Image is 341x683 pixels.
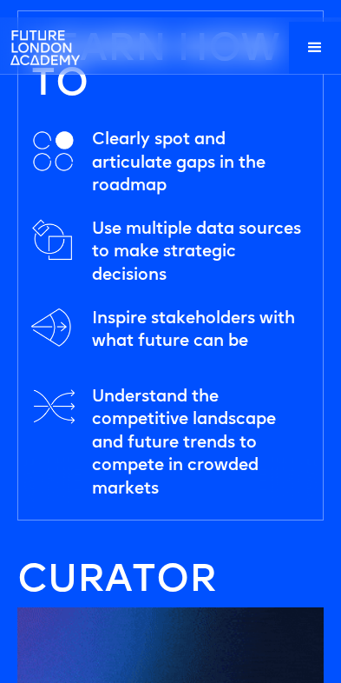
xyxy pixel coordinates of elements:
[31,33,310,103] h4: Learn how to
[92,387,301,502] div: Understand the competitive landscape and future trends to compete in crowded markets
[289,22,341,74] div: menu
[92,219,301,288] div: Use multiple data sources to make strategic decisions
[92,129,301,199] div: Clearly spot and articulate gaps in the roadmap
[17,564,324,600] h4: CURATOR
[92,308,301,355] div: Inspire stakeholders with what future can be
